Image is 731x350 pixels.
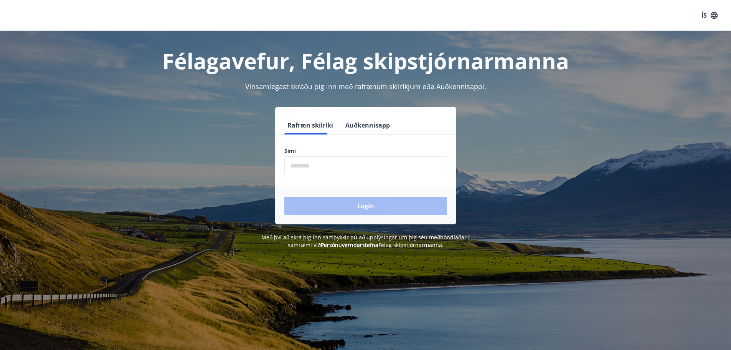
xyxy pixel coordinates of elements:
[261,234,470,249] span: Með því að skrá þig inn samþykkir þú að upplýsingar um þig séu meðhöndlaðar í samræmi við Félag s...
[99,46,633,75] h1: Félagavefur, Félag skipstjórnarmanna
[697,8,722,22] button: ÍS
[321,241,378,249] a: Persónuverndarstefna
[284,147,447,155] label: Sími
[284,116,336,134] button: Rafræn skilríki
[245,82,486,91] span: Vinsamlegast skráðu þig inn með rafrænum skilríkjum eða Auðkennisappi.
[342,116,393,134] button: Auðkennisapp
